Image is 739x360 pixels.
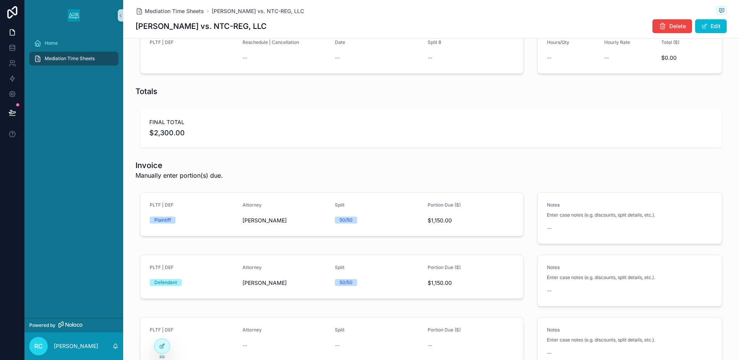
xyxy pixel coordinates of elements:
span: $2,300.00 [149,128,713,138]
span: Notes [547,202,560,208]
span: Delete [669,22,686,30]
span: RC [34,341,43,351]
span: $0.00 [661,54,712,62]
span: Enter case notes (e.g. discounts, split details, etc.). [547,212,655,218]
span: Enter case notes (e.g. discounts, split details, etc.). [547,337,655,343]
span: FINAL TOTAL [149,118,713,126]
span: Attorney [242,327,262,333]
span: PLTF | DEF [150,327,174,333]
span: -- [335,54,339,62]
span: -- [335,341,339,349]
span: Split 8 [428,39,441,45]
span: Portion Due ($) [428,202,461,208]
span: Attorney [242,264,262,270]
span: Notes [547,327,560,333]
span: -- [547,54,552,62]
span: [PERSON_NAME] [242,279,329,287]
span: Home [45,40,58,46]
span: Reschedule | Cancellation [242,39,299,45]
span: Notes [547,264,560,270]
div: Defendant [154,279,177,286]
a: Powered by [25,318,123,332]
span: Manually enter portion(s) due. [135,171,223,180]
a: [PERSON_NAME] vs. NTC-REG, LLC [212,7,304,15]
div: 50/50 [339,279,353,286]
span: PLTF | DEF [150,202,174,208]
p: [PERSON_NAME] [54,342,98,350]
span: [PERSON_NAME] [242,217,329,224]
h1: [PERSON_NAME] vs. NTC-REG, LLC [135,21,267,32]
button: Delete [652,19,692,33]
span: Portion Due ($) [428,327,461,333]
span: Date [335,39,345,45]
a: Home [29,36,119,50]
span: Split [335,327,344,333]
span: Total ($) [661,39,679,45]
span: Hours/Qty [547,39,569,45]
h1: Invoice [135,160,223,171]
span: -- [428,341,432,349]
a: Mediation Time Sheets [135,7,204,15]
span: -- [242,341,247,349]
span: Enter case notes (e.g. discounts, split details, etc.). [547,274,655,281]
span: -- [242,54,247,62]
span: -- [604,54,609,62]
div: scrollable content [25,31,123,76]
span: Mediation Time Sheets [45,56,95,62]
span: -- [547,224,552,232]
span: -- [547,349,552,357]
span: $1,150.00 [428,217,514,224]
button: Edit [695,19,727,33]
span: Hourly Rate [604,39,630,45]
div: 50/50 [339,217,353,224]
span: Attorney [242,202,262,208]
span: Mediation Time Sheets [145,7,204,15]
span: -- [428,54,432,62]
span: $1,150.00 [428,279,514,287]
span: -- [547,287,552,294]
span: Split [335,202,344,208]
div: Plaintiff [154,217,171,224]
span: Split [335,264,344,270]
h1: Totals [135,86,157,97]
img: App logo [68,9,80,22]
span: PLTF | DEF [150,39,174,45]
a: Mediation Time Sheets [29,52,119,66]
span: PLTF | DEF [150,264,174,270]
span: Powered by [29,322,55,328]
span: Portion Due ($) [428,264,461,270]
